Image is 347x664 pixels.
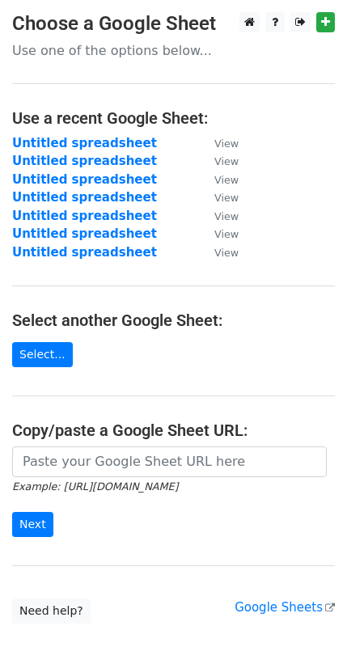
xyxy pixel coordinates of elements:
[198,190,239,205] a: View
[12,598,91,624] a: Need help?
[12,480,178,493] small: Example: [URL][DOMAIN_NAME]
[12,42,335,59] p: Use one of the options below...
[214,155,239,167] small: View
[12,108,335,128] h4: Use a recent Google Sheet:
[12,446,327,477] input: Paste your Google Sheet URL here
[12,209,157,223] a: Untitled spreadsheet
[214,192,239,204] small: View
[214,228,239,240] small: View
[12,421,335,440] h4: Copy/paste a Google Sheet URL:
[198,154,239,168] a: View
[214,247,239,259] small: View
[12,136,157,150] a: Untitled spreadsheet
[198,209,239,223] a: View
[12,512,53,537] input: Next
[198,172,239,187] a: View
[12,226,157,241] a: Untitled spreadsheet
[12,154,157,168] a: Untitled spreadsheet
[214,137,239,150] small: View
[198,245,239,260] a: View
[198,136,239,150] a: View
[12,190,157,205] a: Untitled spreadsheet
[12,12,335,36] h3: Choose a Google Sheet
[12,342,73,367] a: Select...
[235,600,335,615] a: Google Sheets
[12,172,157,187] a: Untitled spreadsheet
[214,174,239,186] small: View
[12,311,335,330] h4: Select another Google Sheet:
[214,210,239,222] small: View
[12,245,157,260] a: Untitled spreadsheet
[198,226,239,241] a: View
